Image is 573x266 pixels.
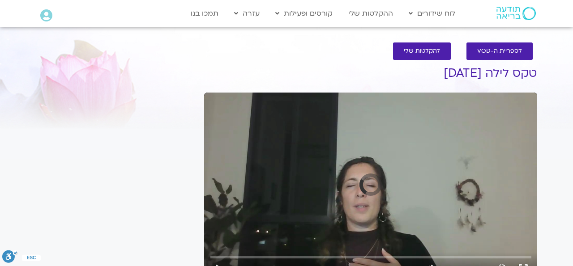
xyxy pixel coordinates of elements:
[466,42,533,60] a: לספריית ה-VOD
[344,5,398,22] a: ההקלטות שלי
[404,5,460,22] a: לוח שידורים
[477,48,522,55] span: לספריית ה-VOD
[186,5,223,22] a: תמכו בנו
[230,5,264,22] a: עזרה
[204,67,537,80] h1: טקס לילה [DATE]
[393,42,451,60] a: להקלטות שלי
[271,5,337,22] a: קורסים ופעילות
[496,7,536,20] img: תודעה בריאה
[404,48,440,55] span: להקלטות שלי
